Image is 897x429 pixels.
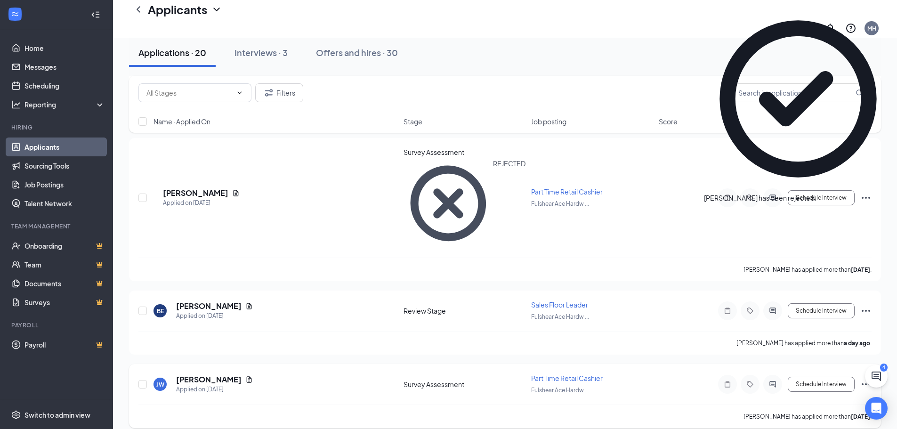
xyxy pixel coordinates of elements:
[148,1,207,17] h1: Applicants
[154,117,210,126] span: Name · Applied On
[157,307,164,315] div: BE
[24,335,105,354] a: PayrollCrown
[659,117,678,126] span: Score
[263,87,275,98] svg: Filter
[24,138,105,156] a: Applicants
[176,311,253,321] div: Applied on [DATE]
[24,236,105,255] a: OnboardingCrown
[404,117,422,126] span: Stage
[404,380,525,389] div: Survey Assessment
[232,189,240,197] svg: Document
[531,387,589,394] span: Fulshear Ace Hardw ...
[404,159,493,248] svg: CrossCircle
[851,413,870,420] b: [DATE]
[24,57,105,76] a: Messages
[176,301,242,311] h5: [PERSON_NAME]
[788,377,855,392] button: Schedule Interview
[531,117,566,126] span: Job posting
[211,4,222,15] svg: ChevronDown
[704,193,816,203] div: [PERSON_NAME] has been rejected.
[24,410,90,420] div: Switch to admin view
[743,266,872,274] p: [PERSON_NAME] has applied more than .
[236,89,243,97] svg: ChevronDown
[316,47,398,58] div: Offers and hires · 30
[404,306,525,316] div: Review Stage
[736,339,872,347] p: [PERSON_NAME] has applied more than .
[531,300,588,309] span: Sales Floor Leader
[531,187,603,196] span: Part Time Retail Cashier
[722,380,733,388] svg: Note
[24,175,105,194] a: Job Postings
[844,340,870,347] b: a day ago
[176,374,242,385] h5: [PERSON_NAME]
[163,188,228,198] h5: [PERSON_NAME]
[91,10,100,19] svg: Collapse
[24,293,105,312] a: SurveysCrown
[865,365,888,388] button: ChatActive
[245,302,253,310] svg: Document
[493,159,525,248] div: REJECTED
[531,200,589,207] span: Fulshear Ace Hardw ...
[163,198,240,208] div: Applied on [DATE]
[24,100,105,109] div: Reporting
[744,380,756,388] svg: Tag
[788,303,855,318] button: Schedule Interview
[531,313,589,320] span: Fulshear Ace Hardw ...
[851,266,870,273] b: [DATE]
[722,307,733,315] svg: Note
[531,374,603,382] span: Part Time Retail Cashier
[860,305,872,316] svg: Ellipses
[138,47,206,58] div: Applications · 20
[767,307,778,315] svg: ActiveChat
[880,364,888,372] div: 4
[24,194,105,213] a: Talent Network
[11,222,103,230] div: Team Management
[255,83,303,102] button: Filter Filters
[24,76,105,95] a: Scheduling
[234,47,288,58] div: Interviews · 3
[156,380,164,389] div: JW
[865,397,888,420] div: Open Intercom Messenger
[744,307,756,315] svg: Tag
[146,88,232,98] input: All Stages
[860,379,872,390] svg: Ellipses
[176,385,253,394] div: Applied on [DATE]
[24,156,105,175] a: Sourcing Tools
[24,39,105,57] a: Home
[133,4,144,15] svg: ChevronLeft
[11,100,21,109] svg: Analysis
[704,5,892,193] svg: CheckmarkCircle
[11,321,103,329] div: Payroll
[743,413,872,421] p: [PERSON_NAME] has applied more than .
[10,9,20,19] svg: WorkstreamLogo
[404,147,525,157] div: Survey Assessment
[245,376,253,383] svg: Document
[11,410,21,420] svg: Settings
[24,274,105,293] a: DocumentsCrown
[767,380,778,388] svg: ActiveChat
[871,371,882,382] svg: ChatActive
[24,255,105,274] a: TeamCrown
[11,123,103,131] div: Hiring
